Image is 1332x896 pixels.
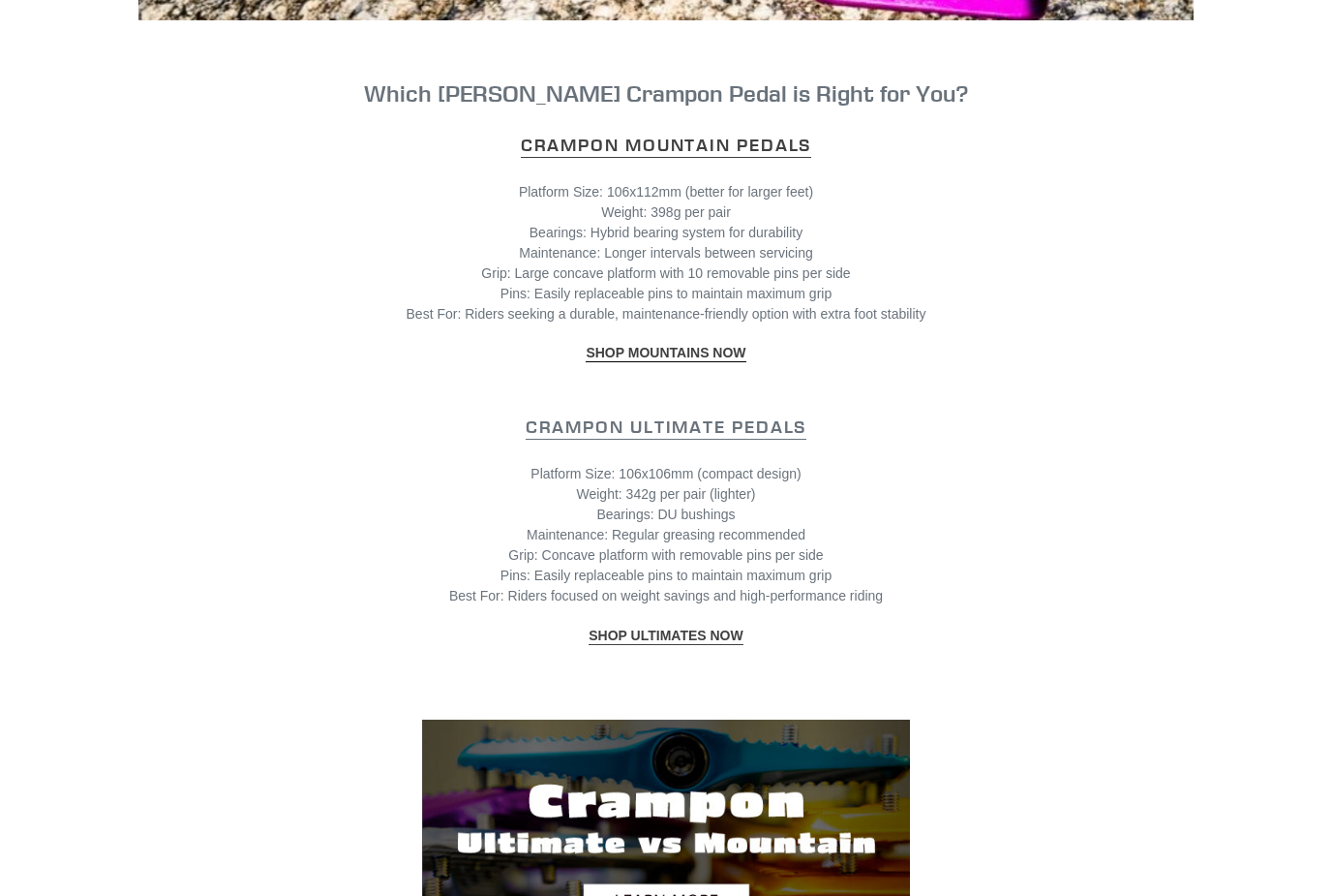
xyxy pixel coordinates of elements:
[586,345,745,360] strong: SHOP MOUNTAINS NOW
[138,182,1194,324] p: Platform Size: 106x112mm (better for larger feet) Weight: 398g per pair Bearings: Hybrid bearing ...
[589,628,742,643] strong: SHOP ULTIMATES NOW
[138,464,1194,606] p: Platform Size: 106x106mm (compact design) Weight: 342g per pair (lighter) Bearings: DU bushings M...
[138,79,1194,108] h3: Which [PERSON_NAME] Crampon Pedal is Right for You?
[521,134,811,156] strong: Crampon Mountain Pedals
[526,416,806,438] strong: Crampon Ultimate Pedals
[526,416,806,440] a: Crampon Ultimate Pedals
[521,134,811,158] a: Crampon Mountain Pedals
[586,345,745,362] a: SHOP MOUNTAINS NOW
[589,628,742,645] a: SHOP ULTIMATES NOW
